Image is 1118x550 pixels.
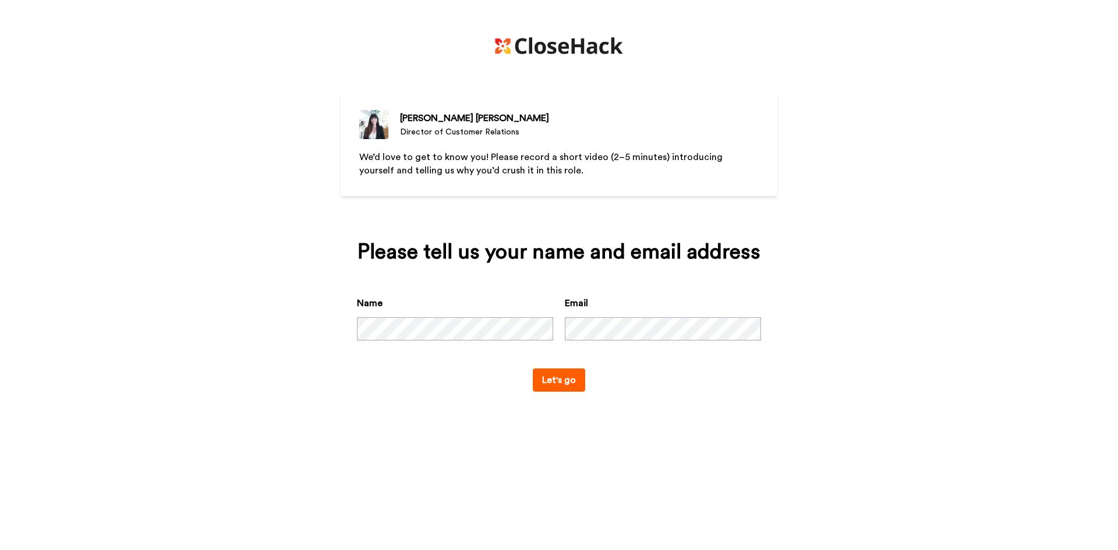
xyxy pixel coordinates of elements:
img: https://cdn.bonjoro.com/media/8ef20797-8052-423f-a066-3a70dff60c56/6f41e73b-fbe8-40a5-8aec-628176... [495,37,623,54]
label: Name [357,296,383,310]
button: Let's go [533,368,585,392]
img: Director of Customer Relations [359,110,388,139]
div: Please tell us your name and email address [357,240,761,264]
div: [PERSON_NAME] [PERSON_NAME] [400,111,549,125]
label: Email [565,296,588,310]
span: We’d love to get to know you! Please record a short video (2–5 minutes) introducing yourself and ... [359,152,725,175]
div: Director of Customer Relations [400,126,549,138]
